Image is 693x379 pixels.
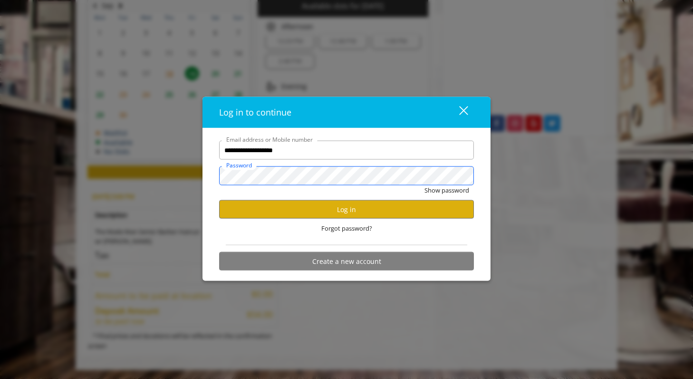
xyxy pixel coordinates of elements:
button: Create a new account [219,252,474,271]
label: Email address or Mobile number [221,135,318,144]
input: Email address or Mobile number [219,141,474,160]
span: Log in to continue [219,107,291,118]
input: Password [219,166,474,185]
div: close dialog [448,105,467,119]
button: close dialog [442,103,474,122]
button: Log in [219,200,474,219]
span: Forgot password? [321,224,372,233]
label: Password [221,161,257,170]
button: Show password [424,185,469,195]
